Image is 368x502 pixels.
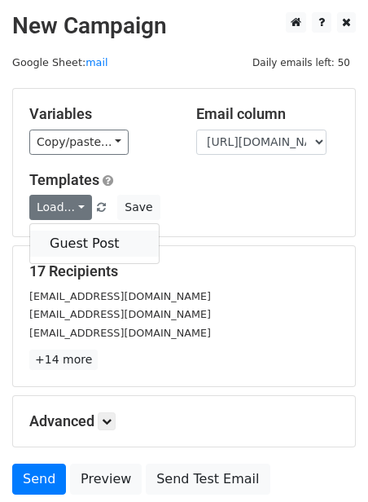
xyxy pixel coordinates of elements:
[247,54,356,72] span: Daily emails left: 50
[247,56,356,68] a: Daily emails left: 50
[12,464,66,495] a: Send
[29,130,129,155] a: Copy/paste...
[29,171,99,188] a: Templates
[29,262,339,280] h5: 17 Recipients
[70,464,142,495] a: Preview
[29,195,92,220] a: Load...
[85,56,107,68] a: mail
[29,290,211,302] small: [EMAIL_ADDRESS][DOMAIN_NAME]
[287,424,368,502] iframe: Chat Widget
[29,105,172,123] h5: Variables
[196,105,339,123] h5: Email column
[29,412,339,430] h5: Advanced
[30,231,159,257] a: Guest Post
[117,195,160,220] button: Save
[12,12,356,40] h2: New Campaign
[146,464,269,495] a: Send Test Email
[29,327,211,339] small: [EMAIL_ADDRESS][DOMAIN_NAME]
[12,56,108,68] small: Google Sheet:
[29,308,211,320] small: [EMAIL_ADDRESS][DOMAIN_NAME]
[29,350,98,370] a: +14 more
